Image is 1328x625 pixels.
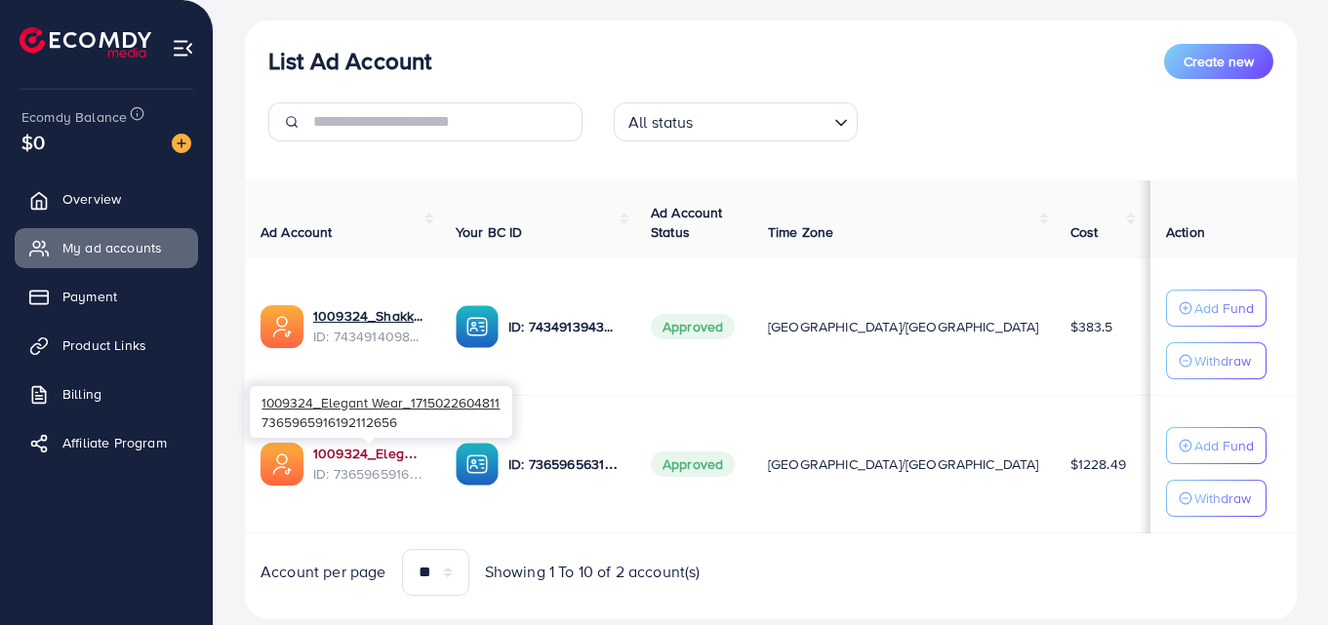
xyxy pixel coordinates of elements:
[21,128,45,156] span: $0
[1166,480,1267,517] button: Withdraw
[15,179,198,218] a: Overview
[700,104,826,137] input: Search for option
[1070,222,1099,242] span: Cost
[651,451,735,477] span: Approved
[313,464,424,484] span: ID: 7365965916192112656
[313,327,424,346] span: ID: 7434914098950799361
[313,444,424,463] a: 1009324_Elegant Wear_1715022604811
[15,326,198,365] a: Product Links
[62,335,146,355] span: Product Links
[1194,349,1251,372] p: Withdraw
[62,287,117,306] span: Payment
[1166,342,1267,379] button: Withdraw
[1070,317,1113,336] span: $383.5
[20,27,151,58] img: logo
[508,315,620,338] p: ID: 7434913943245914129
[261,222,333,242] span: Ad Account
[261,305,303,348] img: ic-ads-acc.e4c84228.svg
[1194,487,1251,510] p: Withdraw
[1245,537,1313,610] iframe: Chat
[21,107,127,127] span: Ecomdy Balance
[250,386,512,438] div: 7365965916192112656
[261,443,303,486] img: ic-ads-acc.e4c84228.svg
[172,37,194,59] img: menu
[1166,427,1267,464] button: Add Fund
[1166,290,1267,327] button: Add Fund
[624,108,698,137] span: All status
[62,384,101,404] span: Billing
[313,306,424,346] div: <span class='underline'>1009324_Shakka_1731075849517</span></br>7434914098950799361
[768,454,1039,474] span: [GEOGRAPHIC_DATA]/[GEOGRAPHIC_DATA]
[15,277,198,316] a: Payment
[62,189,121,209] span: Overview
[1070,454,1126,474] span: $1228.49
[172,134,191,153] img: image
[262,393,500,411] span: 1009324_Elegant Wear_1715022604811
[651,203,723,242] span: Ad Account Status
[15,374,198,413] a: Billing
[485,561,701,583] span: Showing 1 To 10 of 2 account(s)
[62,238,162,257] span: My ad accounts
[614,102,858,141] div: Search for option
[1164,44,1273,79] button: Create new
[651,314,735,339] span: Approved
[456,443,499,486] img: ic-ba-acc.ded83a64.svg
[15,228,198,267] a: My ad accounts
[1194,296,1254,320] p: Add Fund
[313,306,424,326] a: 1009324_Shakka_1731075849517
[62,433,167,452] span: Affiliate Program
[1194,434,1254,457] p: Add Fund
[261,561,386,583] span: Account per page
[508,452,620,476] p: ID: 7365965631474204673
[456,222,523,242] span: Your BC ID
[768,222,833,242] span: Time Zone
[1166,222,1205,242] span: Action
[15,423,198,462] a: Affiliate Program
[768,317,1039,336] span: [GEOGRAPHIC_DATA]/[GEOGRAPHIC_DATA]
[1184,52,1254,71] span: Create new
[268,47,431,75] h3: List Ad Account
[456,305,499,348] img: ic-ba-acc.ded83a64.svg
